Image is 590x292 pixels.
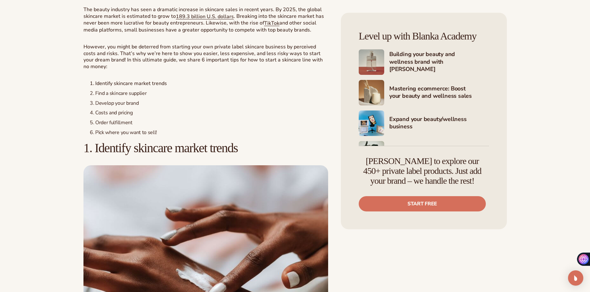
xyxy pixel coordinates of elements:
[95,80,167,87] span: Identify skincare market trends
[359,80,384,105] img: Shopify Image 3
[359,31,489,42] h4: Level up with Blanka Academy
[95,100,139,107] span: Develop your brand
[389,85,489,101] h4: Mastering ecommerce: Boost your beauty and wellness sales
[359,110,384,136] img: Shopify Image 4
[95,129,157,136] span: Pick where you want to sell!
[359,49,384,75] img: Shopify Image 2
[359,110,489,136] a: Shopify Image 4 Expand your beauty/wellness business
[83,6,322,20] span: The beauty industry has seen a dramatic increase in skincare sales in recent years. By 2025, the ...
[83,19,316,33] span: and other social media platforms, small businesses have a greater opportunity to compete with top...
[83,43,323,70] span: However, you might be deterred from starting your own private label skincare business by perceive...
[95,90,147,97] span: Find a skincare supplier
[359,156,486,186] h4: [PERSON_NAME] to explore our 450+ private label products. Just add your brand – we handle the rest!
[359,49,489,75] a: Shopify Image 2 Building your beauty and wellness brand with [PERSON_NAME]
[359,141,384,167] img: Shopify Image 5
[95,119,133,126] span: Order fulfillment
[568,270,583,286] div: Open Intercom Messenger
[359,141,489,167] a: Shopify Image 5 Marketing your beauty and wellness brand 101
[95,109,133,116] span: Costs and pricing
[83,141,328,155] h2: 1. Identify skincare market trends
[83,13,324,27] span: . Breaking into the skincare market has never been more lucrative for beauty entrepreneurs. Likew...
[389,51,489,74] h4: Building your beauty and wellness brand with [PERSON_NAME]
[359,196,486,211] a: Start free
[389,116,489,131] h4: Expand your beauty/wellness business
[176,13,234,20] a: 189.3 billion U.S. dollars
[359,80,489,105] a: Shopify Image 3 Mastering ecommerce: Boost your beauty and wellness sales
[264,20,279,27] a: TikTok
